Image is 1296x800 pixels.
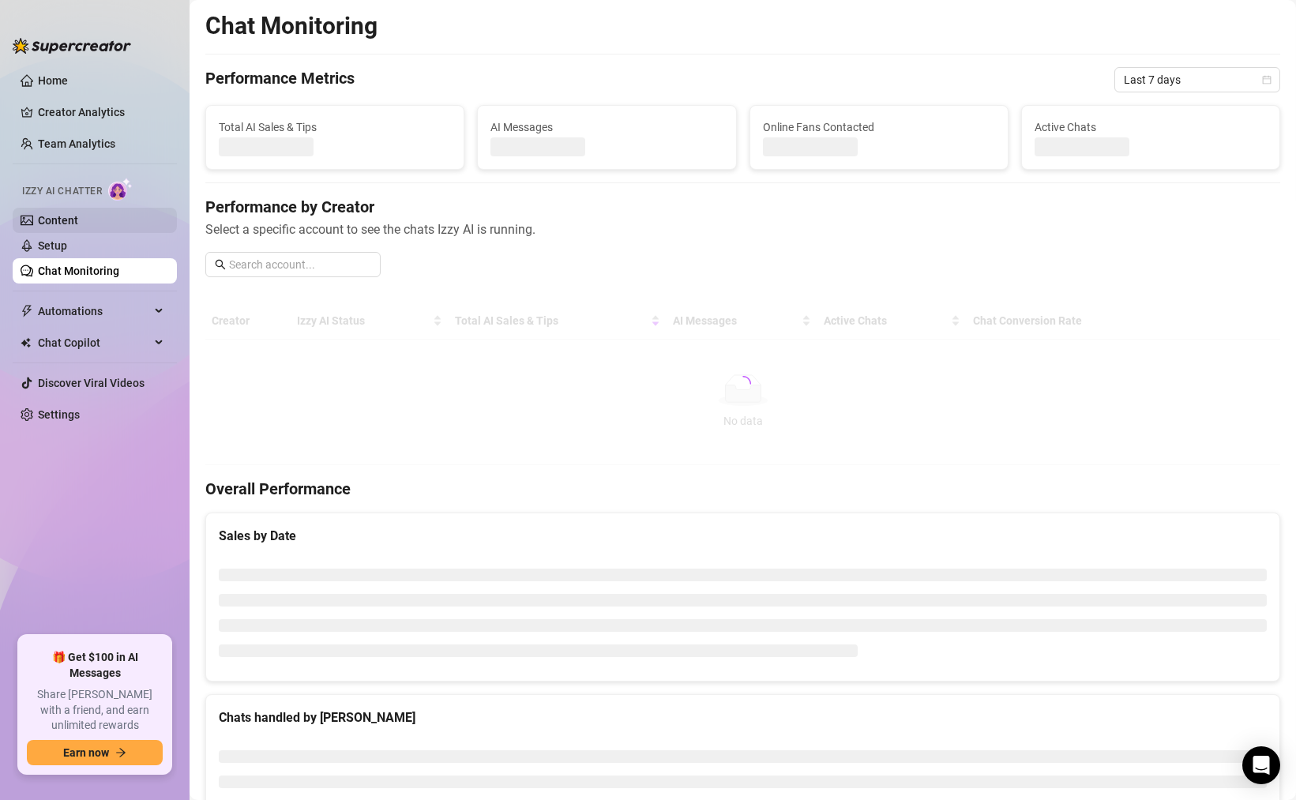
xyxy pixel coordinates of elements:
img: AI Chatter [108,178,133,201]
span: Earn now [63,746,109,759]
span: Izzy AI Chatter [22,184,102,199]
span: Automations [38,299,150,324]
span: loading [734,375,752,392]
span: Share [PERSON_NAME] with a friend, and earn unlimited rewards [27,687,163,734]
span: Last 7 days [1124,68,1271,92]
span: Select a specific account to see the chats Izzy AI is running. [205,220,1280,239]
a: Settings [38,408,80,421]
span: Active Chats [1035,118,1267,136]
a: Content [38,214,78,227]
a: Chat Monitoring [38,265,119,277]
img: logo-BBDzfeDw.svg [13,38,131,54]
span: thunderbolt [21,305,33,317]
a: Creator Analytics [38,100,164,125]
div: Open Intercom Messenger [1242,746,1280,784]
a: Discover Viral Videos [38,377,145,389]
span: 🎁 Get $100 in AI Messages [27,650,163,681]
span: search [215,259,226,270]
span: Online Fans Contacted [763,118,995,136]
div: Chats handled by [PERSON_NAME] [219,708,1267,727]
a: Home [38,74,68,87]
span: arrow-right [115,747,126,758]
div: Sales by Date [219,526,1267,546]
h4: Overall Performance [205,478,1280,500]
span: Chat Copilot [38,330,150,355]
span: Total AI Sales & Tips [219,118,451,136]
img: Chat Copilot [21,337,31,348]
input: Search account... [229,256,371,273]
a: Team Analytics [38,137,115,150]
h4: Performance Metrics [205,67,355,92]
h4: Performance by Creator [205,196,1280,218]
a: Setup [38,239,67,252]
span: calendar [1262,75,1272,85]
h2: Chat Monitoring [205,11,378,41]
button: Earn nowarrow-right [27,740,163,765]
span: AI Messages [490,118,723,136]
